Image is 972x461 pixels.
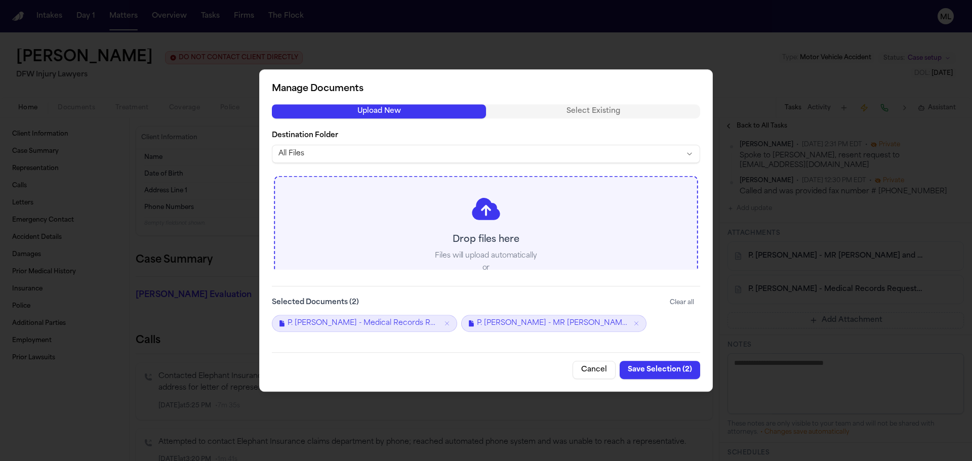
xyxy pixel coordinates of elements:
button: Remove P. Sam - MR Request and HIPAA Release to Accident Centers of Texas - 3.12.25 [633,320,640,327]
p: Files will upload automatically [435,251,537,261]
button: Upload New [272,104,486,118]
button: Save Selection (2) [620,361,700,379]
label: Selected Documents ( 2 ) [272,298,359,308]
label: Destination Folder [272,131,700,141]
span: P. [PERSON_NAME] - MR [PERSON_NAME] and HIPAA Release to Accident Centers of [US_STATE] - [DATE] [477,318,629,328]
span: P. [PERSON_NAME] - Medical Records Request to Accident Centers of [US_STATE] - [DATE] [288,318,439,328]
p: Drop files here [453,233,519,247]
button: Remove P. Sam - Medical Records Request to Accident Centers of Texas - 8.22.25 [443,320,451,327]
h2: Manage Documents [272,82,700,96]
p: or [482,263,490,273]
button: Cancel [573,361,616,379]
button: Clear all [664,295,700,311]
button: Select Existing [486,104,700,118]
